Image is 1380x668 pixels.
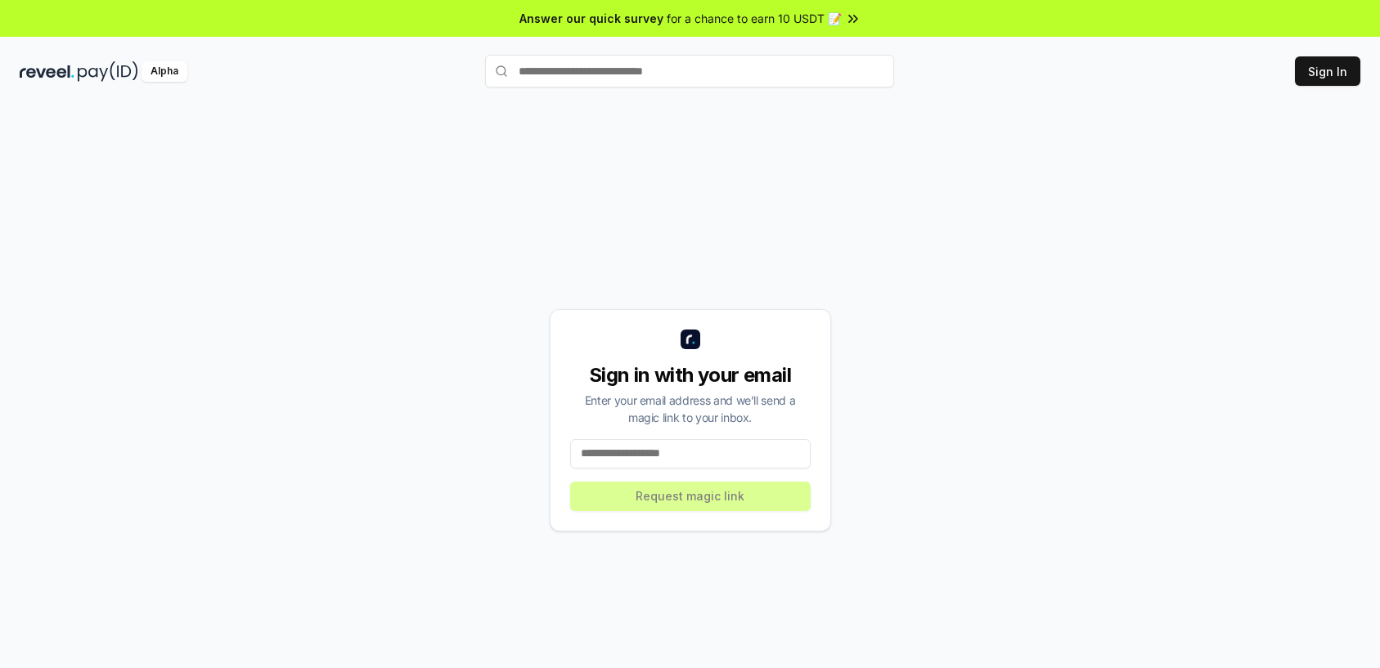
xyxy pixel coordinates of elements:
[570,362,811,388] div: Sign in with your email
[667,10,842,27] span: for a chance to earn 10 USDT 📝
[570,392,811,426] div: Enter your email address and we’ll send a magic link to your inbox.
[519,10,663,27] span: Answer our quick survey
[1295,56,1360,86] button: Sign In
[142,61,187,82] div: Alpha
[681,330,700,349] img: logo_small
[78,61,138,82] img: pay_id
[20,61,74,82] img: reveel_dark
